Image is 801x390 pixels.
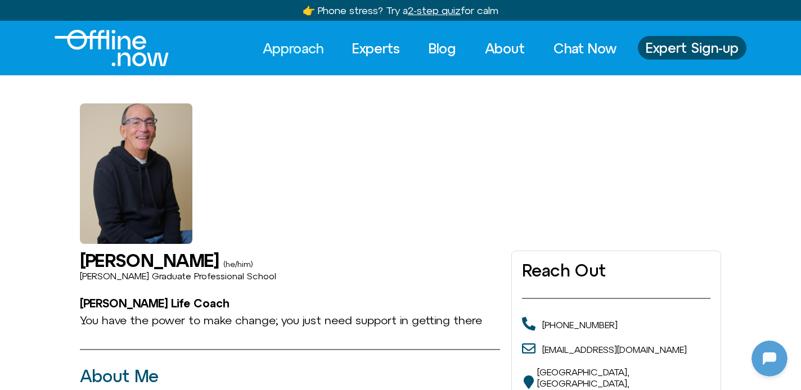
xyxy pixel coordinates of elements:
u: 2-step quiz [408,4,461,16]
a: Approach [253,36,334,61]
a: Chat Now [543,36,627,61]
a: Blog [418,36,466,61]
a: [EMAIL_ADDRESS][DOMAIN_NAME] [542,344,687,355]
span: (he/him) [223,260,253,269]
span: [PERSON_NAME] Graduate Professional School [80,271,276,281]
img: offline.now [55,30,169,66]
h1: [PERSON_NAME] [80,251,219,270]
a: 👉 Phone stress? Try a2-step quizfor calm [303,4,498,16]
span: Expert Sign-up [646,40,739,55]
a: Experts [342,36,410,61]
h3: [PERSON_NAME] Life Coach [80,297,500,310]
a: [PHONE_NUMBER] [542,320,618,330]
h2: Reach Out [522,261,710,280]
nav: Menu [253,36,627,61]
a: Expert Sign-up [638,36,746,60]
h3: You have the power to make change; you just need support in getting there [80,314,500,326]
h2: About Me [80,367,500,386]
iframe: Botpress [751,341,787,377]
a: About [475,36,535,61]
div: Logo [55,30,150,66]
